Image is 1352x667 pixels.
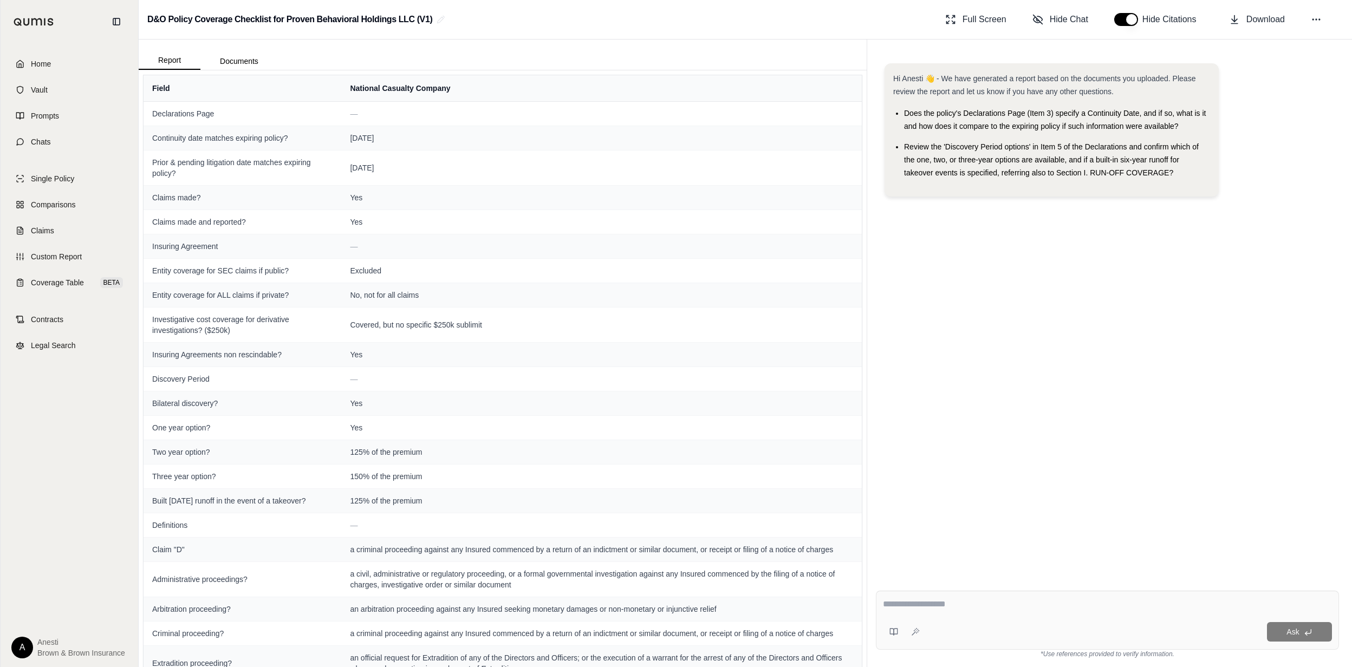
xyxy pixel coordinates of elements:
[350,349,853,360] span: Yes
[7,104,132,128] a: Prompts
[350,422,853,433] span: Yes
[152,314,333,336] span: Investigative cost coverage for derivative investigations? ($250k)
[31,58,51,69] span: Home
[893,74,1195,96] span: Hi Anesti 👋 - We have generated a report based on the documents you uploaded. Please review the r...
[31,110,59,121] span: Prompts
[200,53,278,70] button: Documents
[152,520,333,531] span: Definitions
[904,109,1206,130] span: Does the policy's Declarations Page (Item 3) specify a Continuity Date, and if so, what is it and...
[7,245,132,269] a: Custom Report
[7,193,132,217] a: Comparisons
[350,290,853,300] span: No, not for all claims
[350,568,853,590] span: a civil, administrative or regulatory proceeding, or a formal governmental investigation against ...
[31,199,75,210] span: Comparisons
[31,84,48,95] span: Vault
[31,225,54,236] span: Claims
[152,192,333,203] span: Claims made?
[7,78,132,102] a: Vault
[152,574,333,585] span: Administrative proceedings?
[350,604,853,614] span: an arbitration proceeding against any Insured seeking monetary damages or non-monetary or injunct...
[152,604,333,614] span: Arbitration proceeding?
[31,340,76,351] span: Legal Search
[1267,622,1332,642] button: Ask
[350,192,853,203] span: Yes
[350,447,853,457] span: 125% of the premium
[7,130,132,154] a: Chats
[152,398,333,409] span: Bilateral discovery?
[7,333,132,357] a: Legal Search
[1286,627,1299,636] span: Ask
[350,217,853,227] span: Yes
[350,471,853,482] span: 150% of the premium
[350,162,853,173] span: [DATE]
[152,241,333,252] span: Insuring Agreement
[350,242,357,251] span: —
[14,18,54,26] img: Qumis Logo
[152,628,333,639] span: Criminal proceeding?
[350,544,853,555] span: a criminal proceeding against any Insured commenced by a return of an indictment or similar docum...
[7,219,132,243] a: Claims
[350,521,357,529] span: —
[904,142,1199,177] span: Review the 'Discovery Period options' in Item 5 of the Declarations and confirm which of the one,...
[876,650,1339,658] div: *Use references provided to verify information.
[139,51,200,70] button: Report
[152,265,333,276] span: Entity coverage for SEC claims if public?
[100,277,123,288] span: BETA
[7,308,132,331] a: Contracts
[1050,13,1088,26] span: Hide Chat
[152,290,333,300] span: Entity coverage for ALL claims if private?
[350,398,853,409] span: Yes
[152,422,333,433] span: One year option?
[963,13,1006,26] span: Full Screen
[152,374,333,384] span: Discovery Period
[31,136,51,147] span: Chats
[350,265,853,276] span: Excluded
[108,13,125,30] button: Collapse sidebar
[31,173,74,184] span: Single Policy
[350,319,853,330] span: Covered, but no specific $250k sublimit
[31,314,63,325] span: Contracts
[147,10,432,29] h2: D&O Policy Coverage Checklist for Proven Behavioral Holdings LLC (V1)
[7,271,132,295] a: Coverage TableBETA
[152,447,333,457] span: Two year option?
[350,628,853,639] span: a criminal proceeding against any Insured commenced by a return of an indictment or similar docum...
[350,133,853,143] span: [DATE]
[152,495,333,506] span: Built [DATE] runoff in the event of a takeover?
[1225,9,1289,30] button: Download
[1028,9,1093,30] button: Hide Chat
[31,277,84,288] span: Coverage Table
[37,637,125,648] span: Anesti
[152,157,333,179] span: Prior & pending litigation date matches expiring policy?
[152,217,333,227] span: Claims made and reported?
[31,251,82,262] span: Custom Report
[11,637,33,658] div: A
[350,375,357,383] span: —
[37,648,125,658] span: Brown & Brown Insurance
[7,167,132,191] a: Single Policy
[152,108,333,119] span: Declarations Page
[144,75,341,101] th: Field
[7,52,132,76] a: Home
[152,133,333,143] span: Continuity date matches expiring policy?
[152,544,333,555] span: Claim "D"
[941,9,1011,30] button: Full Screen
[152,349,333,360] span: Insuring Agreements non rescindable?
[1142,13,1203,26] span: Hide Citations
[1246,13,1285,26] span: Download
[341,75,862,101] th: National Casualty Company
[152,471,333,482] span: Three year option?
[350,109,357,118] span: —
[350,495,853,506] span: 125% of the premium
